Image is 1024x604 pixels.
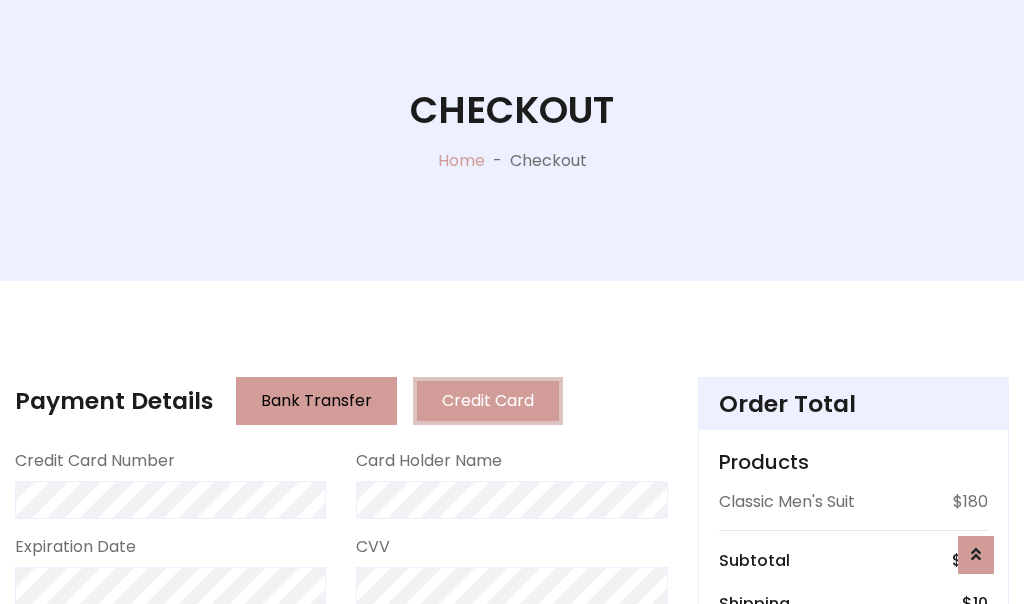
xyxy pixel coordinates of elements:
[236,377,397,425] button: Bank Transfer
[719,450,988,474] h5: Products
[485,149,510,173] p: -
[356,449,502,473] label: Card Holder Name
[15,387,213,415] h4: Payment Details
[719,551,790,570] h6: Subtotal
[410,88,614,133] h1: Checkout
[15,449,175,473] label: Credit Card Number
[510,149,587,173] p: Checkout
[719,390,988,418] h4: Order Total
[953,490,988,514] p: $180
[356,535,390,559] label: CVV
[413,377,563,425] button: Credit Card
[15,535,136,559] label: Expiration Date
[952,551,988,570] h6: $
[438,149,485,172] a: Home
[719,490,855,514] p: Classic Men's Suit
